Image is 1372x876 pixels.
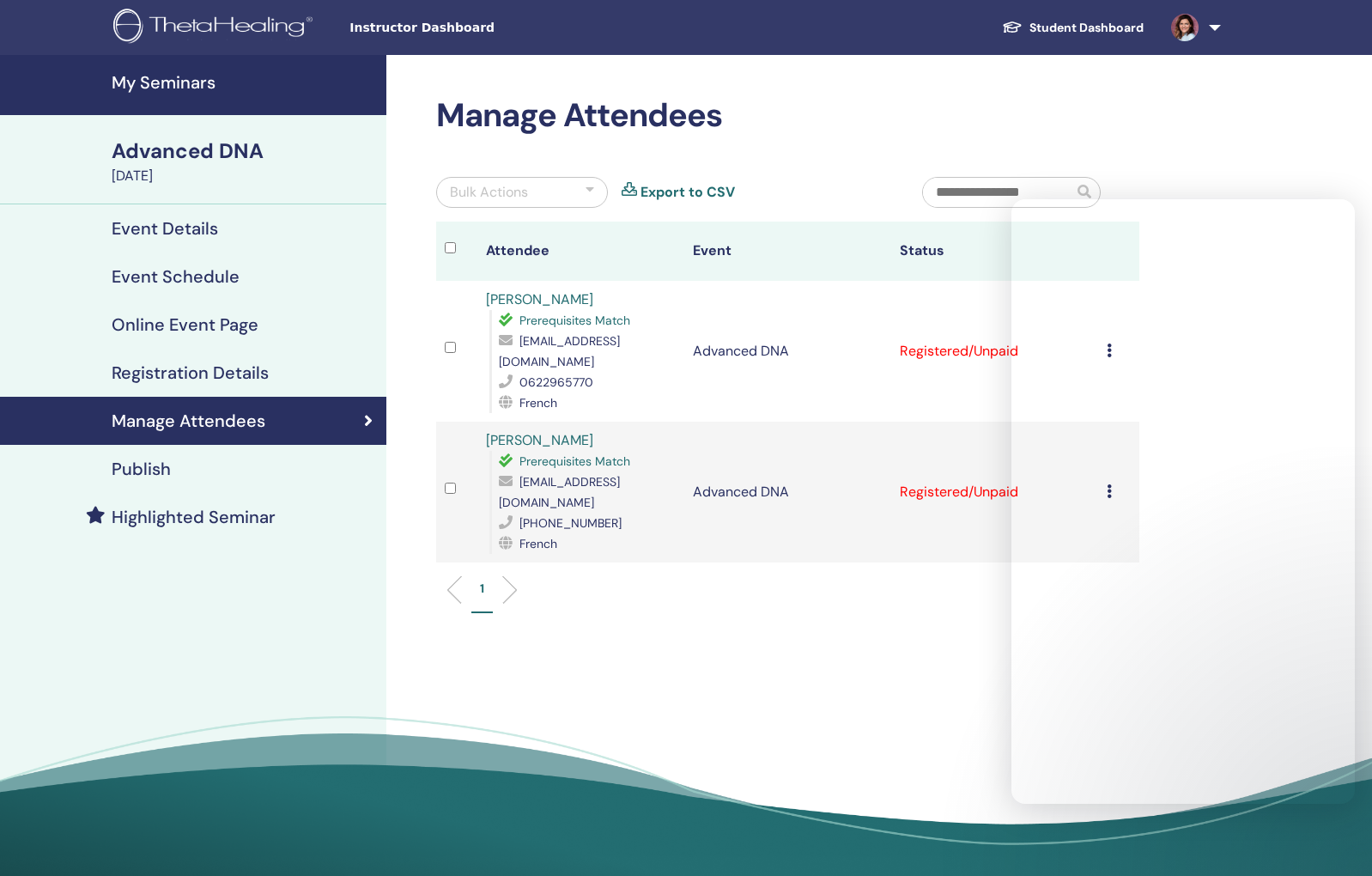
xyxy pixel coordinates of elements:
img: graduation-cap-white.svg [1002,20,1023,34]
h2: Manage Attendees [436,96,1139,136]
span: [EMAIL_ADDRESS][DOMAIN_NAME] [499,474,620,510]
h4: Event Schedule [112,266,240,287]
th: Attendee [477,222,684,281]
div: Advanced DNA [112,137,376,166]
span: French [519,536,557,551]
div: Bulk Actions [450,182,528,203]
h4: Online Event Page [112,314,258,335]
h4: Manage Attendees [112,411,265,431]
img: default.jpg [1171,14,1199,41]
h4: Publish [112,459,171,479]
th: Status [891,222,1098,281]
span: Prerequisites Match [519,453,630,469]
a: [PERSON_NAME] [486,290,593,308]
a: Advanced DNA[DATE] [101,137,386,186]
div: [DATE] [112,166,376,186]
h4: Highlighted Seminar [112,507,276,527]
span: 0622965770 [519,374,593,390]
iframe: Intercom live chat [1314,818,1355,859]
span: Prerequisites Match [519,313,630,328]
iframe: Intercom live chat [1011,199,1355,804]
h4: Event Details [112,218,218,239]
h4: Registration Details [112,362,269,383]
p: 1 [480,580,484,598]
a: [PERSON_NAME] [486,431,593,449]
span: [PHONE_NUMBER] [519,515,622,531]
td: Advanced DNA [684,281,891,422]
img: logo.png [113,9,319,47]
span: Instructor Dashboard [349,19,607,37]
a: Export to CSV [640,182,735,203]
span: French [519,395,557,411]
span: [EMAIL_ADDRESS][DOMAIN_NAME] [499,333,620,369]
td: Advanced DNA [684,422,891,563]
a: Student Dashboard [988,12,1157,44]
h4: My Seminars [112,72,376,93]
th: Event [684,222,891,281]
